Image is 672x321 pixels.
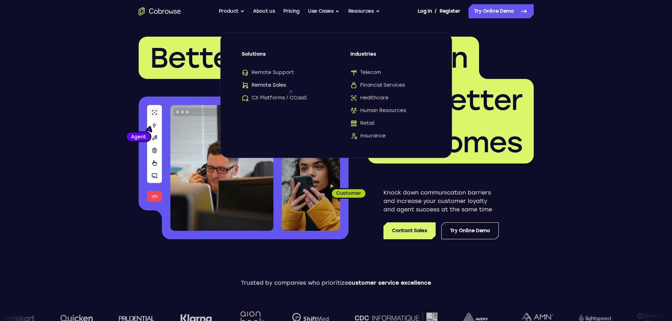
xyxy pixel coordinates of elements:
[219,4,245,18] button: Product
[435,7,437,16] span: /
[150,41,468,75] span: Better communication
[350,107,431,114] a: Human ResourcesHuman Resources
[418,4,432,18] a: Log In
[350,120,374,127] span: Retail
[350,132,431,140] a: InsuranceInsurance
[350,107,406,114] span: Human Resources
[242,69,249,76] img: Remote Support
[383,222,435,239] a: Contact Sales
[242,51,322,63] span: Solutions
[242,69,294,76] span: Remote Support
[350,82,431,89] a: Financial ServicesFinancial Services
[350,82,405,89] span: Financial Services
[350,120,431,127] a: RetailRetail
[242,69,322,76] a: Remote SupportRemote Support
[170,105,273,231] img: A customer support agent talking on the phone
[440,4,460,18] a: Register
[350,69,431,76] a: TelecomTelecom
[350,82,357,89] img: Financial Services
[348,279,431,286] span: customer service excellence
[242,94,249,101] img: CX Platforms / CCaaS
[350,120,357,127] img: Retail
[119,315,155,321] img: prudential
[350,94,388,101] span: Healthcare
[350,132,386,140] span: Insurance
[350,94,357,101] img: Healthcare
[468,4,534,18] a: Try Online Demo
[350,51,431,63] span: Industries
[242,82,322,89] a: Remote SalesRemote Sales
[283,4,299,18] a: Pricing
[348,4,380,18] button: Resources
[242,94,307,101] span: CX Platforms / CCaaS
[383,189,499,214] p: Knock down communication barriers and increase your customer loyalty and agent success at the sam...
[242,94,322,101] a: CX Platforms / CCaaSCX Platforms / CCaaS
[242,82,286,89] span: Remote Sales
[350,69,381,76] span: Telecom
[350,69,357,76] img: Telecom
[139,7,181,16] a: Go to the home page
[242,82,249,89] img: Remote Sales
[350,132,357,140] img: Insurance
[282,147,340,231] img: A customer holding their phone
[441,222,499,239] a: Try Online Demo
[253,4,275,18] a: About us
[350,94,431,101] a: HealthcareHealthcare
[350,107,357,114] img: Human Resources
[308,4,340,18] button: Use Cases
